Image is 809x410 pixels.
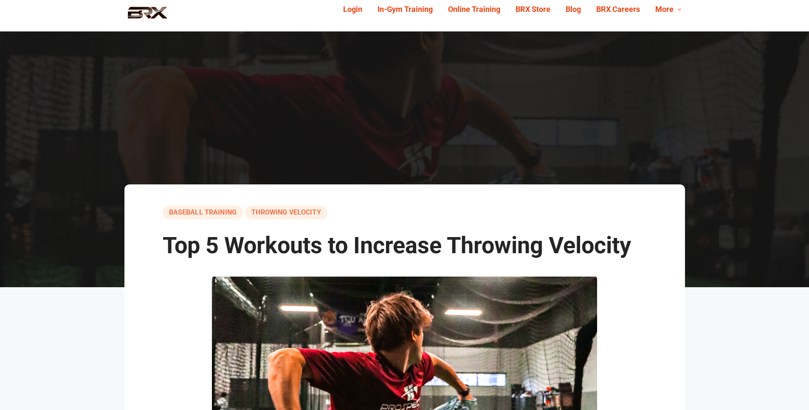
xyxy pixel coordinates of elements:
a: Throwing Velocity [245,206,327,219]
a: Login [335,3,370,16]
a: BRX Store [508,3,558,16]
a: Online Training [440,3,508,16]
img: BRX Performance [120,6,175,25]
div: Navigation Menu [329,3,689,16]
a: BRX Careers [589,3,648,16]
div: , [163,206,647,219]
a: baseball training [163,206,243,219]
span: Top 5 Workouts to Increase Throwing Velocity [163,232,631,259]
a: Blog [558,3,589,16]
a: More [648,3,689,16]
a: In-Gym Training [370,3,440,16]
